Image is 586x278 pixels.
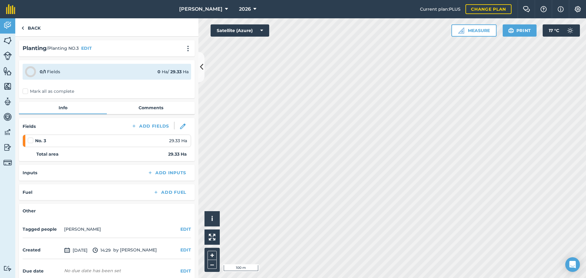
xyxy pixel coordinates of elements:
span: 29.33 Ha [169,137,187,144]
a: Back [15,18,47,36]
img: svg+xml;base64,PHN2ZyB4bWxucz0iaHR0cDovL3d3dy53My5vcmcvMjAwMC9zdmciIHdpZHRoPSIxNyIgaGVpZ2h0PSIxNy... [558,5,564,13]
button: Add Fields [126,122,174,130]
img: svg+xml;base64,PHN2ZyB4bWxucz0iaHR0cDovL3d3dy53My5vcmcvMjAwMC9zdmciIHdpZHRoPSI1NiIgaGVpZ2h0PSI2MC... [3,36,12,45]
button: Satellite (Azure) [211,24,269,37]
button: – [208,260,217,269]
button: Add Inputs [143,168,191,177]
span: i [211,215,213,222]
strong: 0 [157,69,161,74]
span: 17 ° C [549,24,559,37]
img: svg+xml;base64,PD94bWwgdmVyc2lvbj0iMS4wIiBlbmNvZGluZz0idXRmLTgiPz4KPCEtLSBHZW5lcmF0b3I6IEFkb2JlIE... [3,143,12,152]
strong: No. 3 [35,137,46,144]
img: svg+xml;base64,PHN2ZyB4bWxucz0iaHR0cDovL3d3dy53My5vcmcvMjAwMC9zdmciIHdpZHRoPSIyMCIgaGVpZ2h0PSIyNC... [184,45,192,52]
h4: Due date [23,268,62,274]
img: Ruler icon [458,27,464,34]
span: [PERSON_NAME] [179,5,222,13]
h4: Fuel [23,189,32,196]
button: EDIT [81,45,92,52]
span: 14:29 [92,247,111,254]
button: Add Fuel [148,188,191,197]
div: Open Intercom Messenger [565,257,580,272]
div: No due date has been set [64,268,121,274]
label: Mark all as complete [23,88,74,95]
img: A question mark icon [540,6,547,12]
button: i [204,211,220,226]
div: Fields [40,68,60,75]
button: 17 °C [543,24,580,37]
h4: Inputs [23,169,37,176]
a: Change plan [465,4,512,14]
button: + [208,251,217,260]
button: EDIT [180,268,191,274]
img: svg+xml;base64,PD94bWwgdmVyc2lvbj0iMS4wIiBlbmNvZGluZz0idXRmLTgiPz4KPCEtLSBHZW5lcmF0b3I6IEFkb2JlIE... [564,24,576,37]
h4: Created [23,247,62,253]
img: svg+xml;base64,PHN2ZyB4bWxucz0iaHR0cDovL3d3dy53My5vcmcvMjAwMC9zdmciIHdpZHRoPSI1NiIgaGVpZ2h0PSI2MC... [3,82,12,91]
a: Comments [107,102,195,114]
img: svg+xml;base64,PHN2ZyB4bWxucz0iaHR0cDovL3d3dy53My5vcmcvMjAwMC9zdmciIHdpZHRoPSIxOSIgaGVpZ2h0PSIyNC... [508,27,514,34]
img: Four arrows, one pointing top left, one top right, one bottom right and the last bottom left [209,234,215,240]
h4: Other [23,208,191,214]
strong: 29.33 Ha [168,151,187,157]
img: A cog icon [574,6,581,12]
strong: 0 / 1 [40,69,46,74]
img: svg+xml;base64,PD94bWwgdmVyc2lvbj0iMS4wIiBlbmNvZGluZz0idXRmLTgiPz4KPCEtLSBHZW5lcmF0b3I6IEFkb2JlIE... [64,247,70,254]
img: svg+xml;base64,PD94bWwgdmVyc2lvbj0iMS4wIiBlbmNvZGluZz0idXRmLTgiPz4KPCEtLSBHZW5lcmF0b3I6IEFkb2JlIE... [3,21,12,30]
img: svg+xml;base64,PHN2ZyB3aWR0aD0iMTgiIGhlaWdodD0iMTgiIHZpZXdCb3g9IjAgMCAxOCAxOCIgZmlsbD0ibm9uZSIgeG... [180,124,186,129]
span: [DATE] [64,247,88,254]
h4: Tagged people [23,226,62,233]
div: by [PERSON_NAME] [23,242,191,259]
img: svg+xml;base64,PD94bWwgdmVyc2lvbj0iMS4wIiBlbmNvZGluZz0idXRmLTgiPz4KPCEtLSBHZW5lcmF0b3I6IEFkb2JlIE... [3,128,12,137]
img: svg+xml;base64,PD94bWwgdmVyc2lvbj0iMS4wIiBlbmNvZGluZz0idXRmLTgiPz4KPCEtLSBHZW5lcmF0b3I6IEFkb2JlIE... [3,265,12,271]
strong: 29.33 [170,69,182,74]
button: Print [503,24,537,37]
span: 2026 [239,5,251,13]
button: EDIT [180,226,191,233]
img: svg+xml;base64,PD94bWwgdmVyc2lvbj0iMS4wIiBlbmNvZGluZz0idXRmLTgiPz4KPCEtLSBHZW5lcmF0b3I6IEFkb2JlIE... [3,97,12,106]
h2: Planting [23,44,47,53]
img: svg+xml;base64,PD94bWwgdmVyc2lvbj0iMS4wIiBlbmNvZGluZz0idXRmLTgiPz4KPCEtLSBHZW5lcmF0b3I6IEFkb2JlIE... [3,52,12,60]
img: svg+xml;base64,PD94bWwgdmVyc2lvbj0iMS4wIiBlbmNvZGluZz0idXRmLTgiPz4KPCEtLSBHZW5lcmF0b3I6IEFkb2JlIE... [3,112,12,121]
h4: Fields [23,123,36,130]
span: / Planting NO.3 [47,45,79,52]
span: Current plan : PLUS [420,6,461,13]
img: svg+xml;base64,PD94bWwgdmVyc2lvbj0iMS4wIiBlbmNvZGluZz0idXRmLTgiPz4KPCEtLSBHZW5lcmF0b3I6IEFkb2JlIE... [3,158,12,167]
a: Info [19,102,107,114]
strong: Total area [36,151,59,157]
div: Ha / Ha [157,68,189,75]
button: EDIT [180,247,191,253]
button: Measure [451,24,497,37]
li: [PERSON_NAME] [64,226,101,233]
img: Two speech bubbles overlapping with the left bubble in the forefront [523,6,530,12]
img: svg+xml;base64,PD94bWwgdmVyc2lvbj0iMS4wIiBlbmNvZGluZz0idXRmLTgiPz4KPCEtLSBHZW5lcmF0b3I6IEFkb2JlIE... [92,247,98,254]
img: svg+xml;base64,PHN2ZyB4bWxucz0iaHR0cDovL3d3dy53My5vcmcvMjAwMC9zdmciIHdpZHRoPSI5IiBoZWlnaHQ9IjI0Ii... [21,24,24,32]
img: svg+xml;base64,PHN2ZyB4bWxucz0iaHR0cDovL3d3dy53My5vcmcvMjAwMC9zdmciIHdpZHRoPSI1NiIgaGVpZ2h0PSI2MC... [3,67,12,76]
img: fieldmargin Logo [6,4,15,14]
